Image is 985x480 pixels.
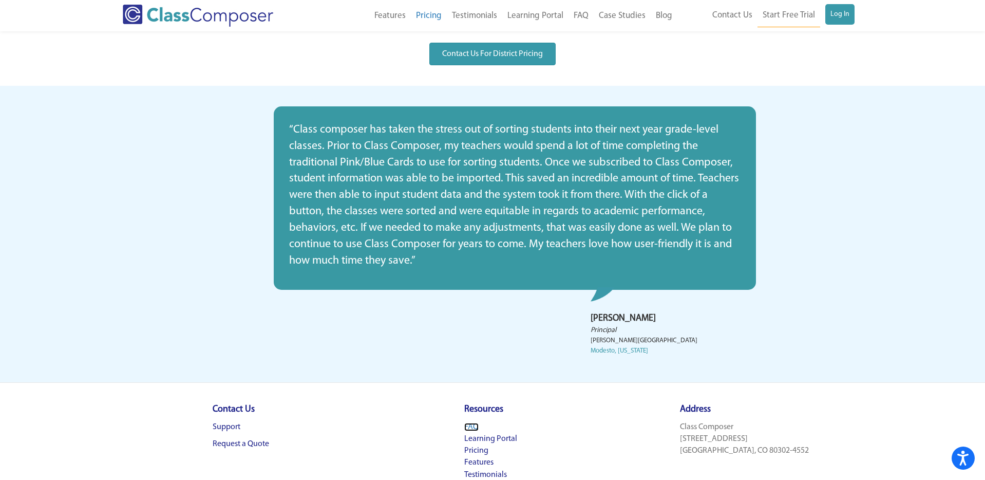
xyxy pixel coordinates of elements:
a: Support [213,423,240,431]
a: Features [369,5,411,27]
strong: [PERSON_NAME] [591,314,656,323]
a: Blog [651,5,677,27]
a: Testimonials [464,471,507,479]
span: [PERSON_NAME][GEOGRAPHIC_DATA] [591,337,697,344]
h4: Address [680,403,809,416]
span: Modesto, [US_STATE] [591,347,648,354]
a: Testimonials [447,5,502,27]
a: Pricing [411,5,447,27]
img: Class Composer [123,5,273,27]
a: Features [464,458,494,467]
a: Request a Quote [213,440,269,448]
a: Learning Portal [464,435,517,443]
a: FAQ [569,5,594,27]
h4: Resources [464,403,521,416]
a: Case Studies [594,5,651,27]
span: Contact Us For District Pricing [442,50,543,58]
p: “Class composer has taken the stress out of sorting students into their next year grade-level cla... [289,122,741,269]
em: Principal [591,326,616,334]
p: Class Composer [STREET_ADDRESS] [GEOGRAPHIC_DATA], CO 80302-4552 [680,421,809,457]
a: Start Free Trial [757,4,820,27]
nav: Header Menu [677,4,855,27]
a: Pricing [464,447,488,455]
a: Contact Us For District Pricing [429,43,556,65]
a: Log In [825,4,855,25]
a: Contact Us [707,4,757,27]
a: Learning Portal [502,5,569,27]
a: FAQ [464,423,479,431]
nav: Header Menu [315,5,677,27]
h4: Contact Us [213,403,269,416]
